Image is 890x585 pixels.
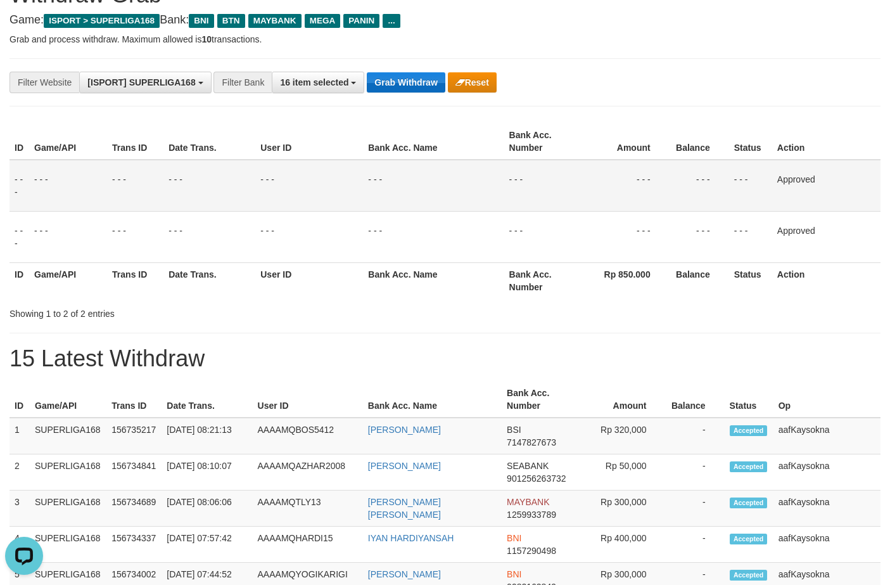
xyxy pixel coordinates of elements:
td: SUPERLIGA168 [30,491,106,527]
span: ISPORT > SUPERLIGA168 [44,14,160,28]
span: BNI [507,533,521,543]
th: User ID [255,262,363,299]
td: - - - [729,211,772,262]
a: [PERSON_NAME] [PERSON_NAME] [368,497,441,520]
th: Amount [576,382,665,418]
th: Amount [580,124,670,160]
span: Copy 901256263732 to clipboard [507,473,566,484]
td: - [665,418,724,454]
span: Copy 7147827673 to clipboard [507,437,556,447]
th: Game/API [29,262,107,299]
button: Open LiveChat chat widget [5,5,43,43]
th: Status [725,382,773,418]
td: Rp 320,000 [576,418,665,454]
td: [DATE] 08:06:06 [162,491,252,527]
span: SEABANK [507,461,549,471]
button: Grab Withdraw [367,72,445,93]
td: 3 [10,491,30,527]
span: ... [383,14,400,28]
td: - - - [670,211,729,262]
th: User ID [255,124,363,160]
span: BTN [217,14,245,28]
button: [ISPORT] SUPERLIGA168 [79,72,211,93]
td: Rp 300,000 [576,491,665,527]
td: - - - [580,160,670,212]
th: Bank Acc. Name [363,262,504,299]
td: - - - [163,211,255,262]
th: Action [772,262,880,299]
td: [DATE] 08:21:13 [162,418,252,454]
a: [PERSON_NAME] [368,425,441,435]
td: - - - [29,211,107,262]
td: - - - [107,160,163,212]
td: - - - [580,211,670,262]
th: Balance [670,124,729,160]
button: 16 item selected [272,72,364,93]
span: Copy 1259933789 to clipboard [507,510,556,520]
span: BSI [507,425,521,435]
td: aafKaysokna [773,491,880,527]
th: Balance [670,262,729,299]
th: Bank Acc. Number [504,262,580,299]
td: 1 [10,418,30,454]
p: Grab and process withdraw. Maximum allowed is transactions. [10,33,880,46]
th: Action [772,124,880,160]
td: aafKaysokna [773,418,880,454]
span: [ISPORT] SUPERLIGA168 [87,77,195,87]
td: - - - [255,160,363,212]
th: Balance [665,382,724,418]
div: Showing 1 to 2 of 2 entries [10,302,361,320]
span: BNI [189,14,213,28]
th: Rp 850.000 [580,262,670,299]
td: - - - [107,211,163,262]
button: Reset [448,72,497,93]
h4: Game: Bank: [10,14,880,27]
th: Date Trans. [162,382,252,418]
span: Accepted [730,498,768,508]
th: Date Trans. [163,124,255,160]
th: ID [10,382,30,418]
td: - - - [670,160,729,212]
td: SUPERLIGA168 [30,454,106,491]
td: - - - [10,211,29,262]
td: - - - [729,160,772,212]
span: MEGA [305,14,341,28]
a: [PERSON_NAME] [368,461,441,471]
th: Trans ID [106,382,162,418]
th: Status [729,262,772,299]
td: AAAAMQTLY13 [253,491,363,527]
span: Accepted [730,461,768,472]
th: Game/API [29,124,107,160]
th: Trans ID [107,124,163,160]
span: Accepted [730,534,768,544]
strong: 10 [201,34,212,44]
span: MAYBANK [507,497,549,507]
th: Bank Acc. Number [502,382,576,418]
div: Filter Bank [213,72,272,93]
th: Trans ID [107,262,163,299]
th: Bank Acc. Name [363,382,502,418]
td: - - - [504,160,580,212]
th: Status [729,124,772,160]
th: Game/API [30,382,106,418]
div: Filter Website [10,72,79,93]
td: aafKaysokna [773,527,880,563]
td: - [665,454,724,491]
td: 4 [10,527,30,563]
td: 2 [10,454,30,491]
td: Approved [772,160,880,212]
a: IYAN HARDIYANSAH [368,533,454,543]
td: - - - [504,211,580,262]
td: 156734841 [106,454,162,491]
h1: 15 Latest Withdraw [10,346,880,371]
a: [PERSON_NAME] [368,569,441,579]
td: - [665,491,724,527]
span: BNI [507,569,521,579]
td: - - - [363,160,504,212]
td: - [665,527,724,563]
td: - - - [163,160,255,212]
td: aafKaysokna [773,454,880,491]
td: [DATE] 07:57:42 [162,527,252,563]
th: User ID [253,382,363,418]
span: Accepted [730,570,768,581]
